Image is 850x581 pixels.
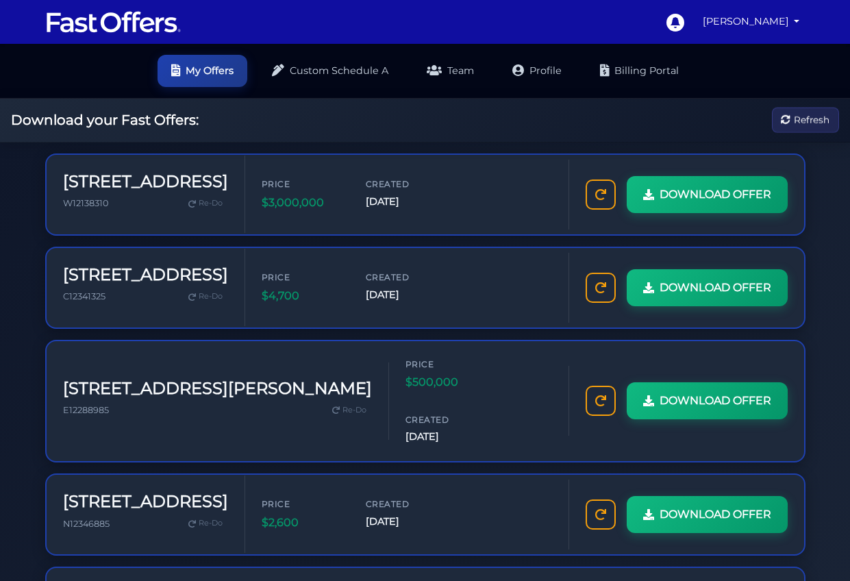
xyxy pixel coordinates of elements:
span: Re-Do [199,517,223,530]
span: Created [366,177,448,190]
span: DOWNLOAD OFFER [660,186,771,203]
button: Refresh [772,108,839,133]
a: Billing Portal [586,55,692,87]
span: $500,000 [405,373,488,391]
span: $3,000,000 [262,194,344,212]
span: N12346885 [63,519,110,529]
span: $2,600 [262,514,344,532]
span: [DATE] [366,514,448,530]
span: Price [262,497,344,510]
a: Re-Do [183,195,228,212]
h3: [STREET_ADDRESS] [63,265,228,285]
span: Re-Do [342,404,366,417]
span: DOWNLOAD OFFER [660,506,771,523]
span: E12288985 [63,405,109,415]
span: Price [262,271,344,284]
a: Profile [499,55,575,87]
span: Re-Do [199,197,223,210]
span: W12138310 [63,198,108,208]
h2: Download your Fast Offers: [11,112,199,128]
a: Custom Schedule A [258,55,402,87]
a: Re-Do [183,288,228,306]
a: Re-Do [183,515,228,532]
h3: [STREET_ADDRESS] [63,492,228,512]
a: DOWNLOAD OFFER [627,176,788,213]
span: $4,700 [262,287,344,305]
span: C12341325 [63,291,105,301]
h3: [STREET_ADDRESS][PERSON_NAME] [63,379,372,399]
span: Created [366,271,448,284]
a: Re-Do [327,401,372,419]
a: DOWNLOAD OFFER [627,269,788,306]
span: Re-Do [199,290,223,303]
a: DOWNLOAD OFFER [627,496,788,533]
span: Price [405,358,488,371]
span: Refresh [794,112,829,127]
span: [DATE] [405,429,488,445]
span: Price [262,177,344,190]
span: Created [405,413,488,426]
a: DOWNLOAD OFFER [627,382,788,419]
span: Created [366,497,448,510]
span: [DATE] [366,287,448,303]
h3: [STREET_ADDRESS] [63,172,228,192]
span: DOWNLOAD OFFER [660,392,771,410]
span: [DATE] [366,194,448,210]
a: [PERSON_NAME] [697,8,805,35]
a: Team [413,55,488,87]
a: My Offers [158,55,247,87]
span: DOWNLOAD OFFER [660,279,771,297]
